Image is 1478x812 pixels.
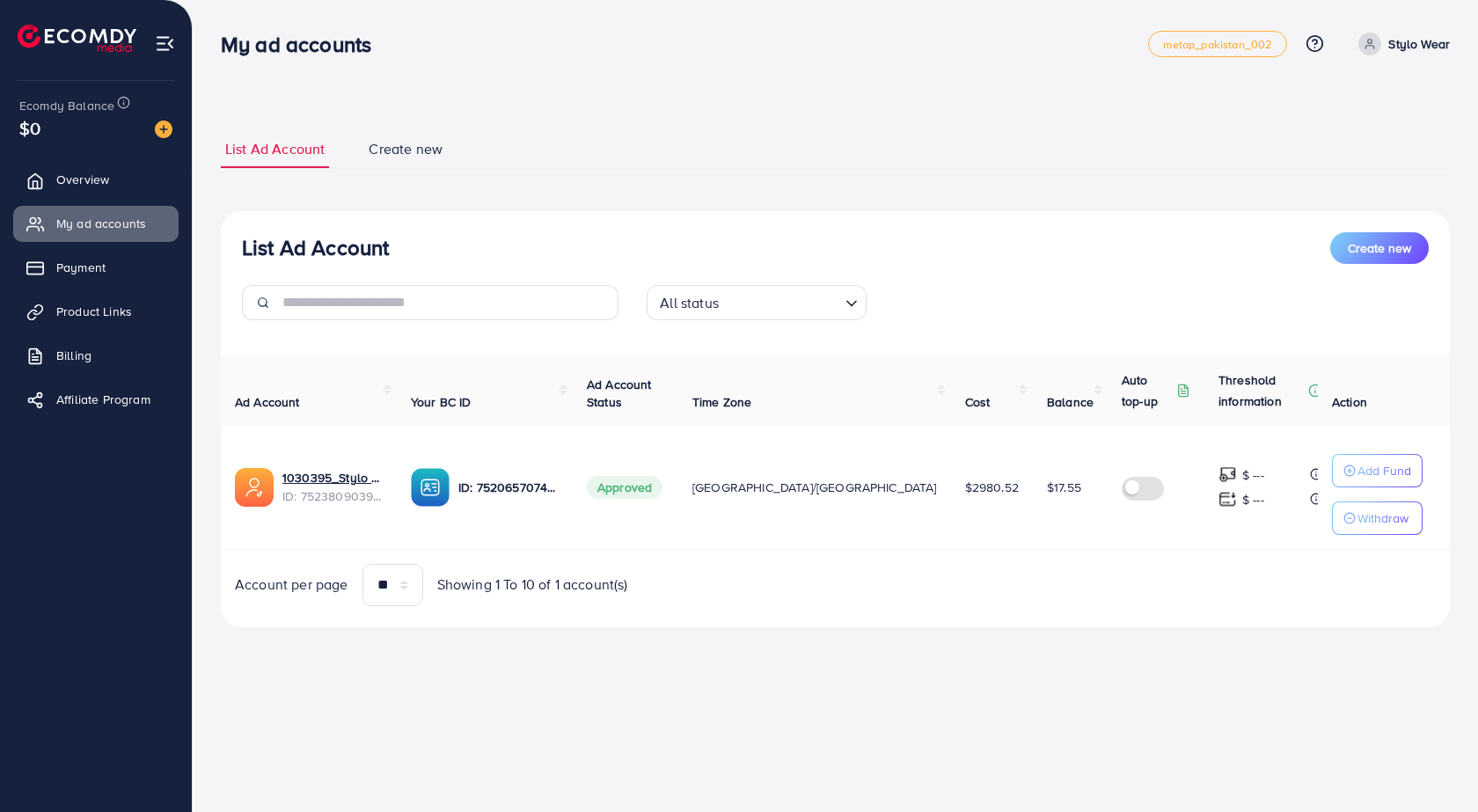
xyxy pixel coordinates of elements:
[1047,393,1094,411] span: Balance
[56,171,109,188] span: Overview
[235,574,348,595] span: Account per page
[1242,465,1264,486] p: $ ---
[155,33,175,54] img: menu
[1403,733,1465,799] iframe: Chat
[1330,232,1429,264] button: Create new
[437,574,628,595] span: Showing 1 To 10 of 1 account(s)
[282,469,383,486] a: 1030395_Stylo Wear_1751773316264
[282,487,383,505] span: ID: 7523809039034122257
[56,303,132,320] span: Product Links
[1218,490,1237,508] img: top-up amount
[1163,39,1273,50] span: metap_pakistan_002
[647,285,867,320] div: Search for option
[1332,454,1423,487] button: Add Fund
[56,215,146,232] span: My ad accounts
[13,250,179,285] a: Payment
[13,162,179,197] a: Overview
[242,235,389,260] h3: List Ad Account
[282,469,383,505] div: <span class='underline'>1030395_Stylo Wear_1751773316264</span></br>7523809039034122257
[1332,393,1367,411] span: Action
[1348,239,1411,257] span: Create new
[19,115,40,141] span: $0
[56,347,91,364] span: Billing
[19,97,114,114] span: Ecomdy Balance
[965,479,1019,496] span: $2980.52
[1388,33,1450,55] p: Stylo Wear
[155,121,172,138] img: image
[965,393,991,411] span: Cost
[1148,31,1288,57] a: metap_pakistan_002
[692,393,751,411] span: Time Zone
[13,206,179,241] a: My ad accounts
[1351,33,1450,55] a: Stylo Wear
[1218,369,1305,412] p: Threshold information
[13,338,179,373] a: Billing
[18,25,136,52] img: logo
[56,259,106,276] span: Payment
[587,476,662,499] span: Approved
[1218,465,1237,484] img: top-up amount
[235,393,300,411] span: Ad Account
[369,139,443,159] span: Create new
[1122,369,1173,412] p: Auto top-up
[411,393,472,411] span: Your BC ID
[56,391,150,408] span: Affiliate Program
[692,479,937,496] span: [GEOGRAPHIC_DATA]/[GEOGRAPHIC_DATA]
[13,294,179,329] a: Product Links
[1332,501,1423,535] button: Withdraw
[13,382,179,417] a: Affiliate Program
[225,139,325,159] span: List Ad Account
[724,287,838,316] input: Search for option
[235,468,274,507] img: ic-ads-acc.e4c84228.svg
[656,290,722,316] span: All status
[1047,479,1081,496] span: $17.55
[1357,460,1411,481] p: Add Fund
[1357,508,1408,529] p: Withdraw
[1242,489,1264,510] p: $ ---
[411,468,450,507] img: ic-ba-acc.ded83a64.svg
[458,477,559,498] p: ID: 7520657074921996304
[221,32,385,57] h3: My ad accounts
[587,376,652,411] span: Ad Account Status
